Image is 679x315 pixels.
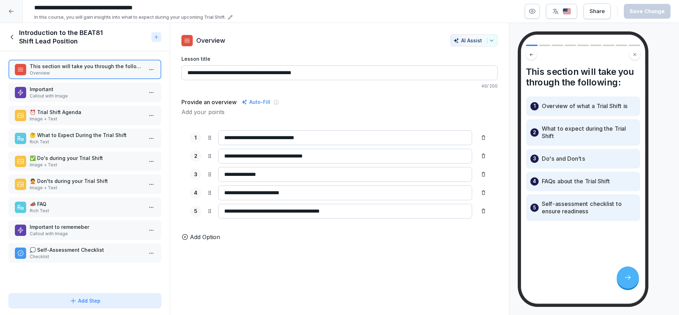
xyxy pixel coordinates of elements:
[629,7,665,15] div: Save Change
[30,162,143,168] p: Image + Text
[30,131,143,139] p: 🤔 What to Expect During the Trial Shift
[8,129,161,148] div: 🤔 What to Expect During the Trial ShiftRich Text
[624,4,671,19] button: Save Change
[533,178,536,185] p: 4
[181,108,498,116] p: Add your points
[190,233,220,241] p: Add Option
[8,60,161,79] div: This section will take you through the following:Overview
[30,223,143,231] p: Important to rememeber
[181,55,498,63] label: Lesson title
[30,93,143,99] p: Callout with Image
[30,63,143,70] p: This section will take you through the following:
[8,83,161,102] div: ImportantCallout with Image
[30,85,143,93] p: Important
[533,204,536,211] p: 5
[590,7,605,15] div: Share
[8,220,161,240] div: Important to rememeberCallout with Image
[526,66,640,88] h4: This section will take you through the following:
[8,243,161,263] div: 💭 Self-Assessment ChecklistChecklist
[30,116,143,122] p: Image + Text
[195,134,197,142] p: 1
[30,246,143,254] p: 💭 Self-Assessment Checklist
[542,125,636,140] p: What to expect during the Trial Shift
[533,129,536,136] p: 2
[542,102,628,110] p: Overview of what a Trial Shift is
[30,108,143,116] p: ⏰ Trial Shift Agenda
[30,200,143,208] p: 📣 FAQ
[30,254,143,260] p: Checklist
[533,155,536,162] p: 3
[181,98,237,106] h5: Provide an overview
[30,231,143,237] p: Callout with Image
[542,155,585,162] p: Do's and Don’ts
[8,151,161,171] div: ✅ Do's during your Trial ShiftImage + Text
[8,293,161,308] button: Add Step
[8,106,161,125] div: ⏰ Trial Shift AgendaImage + Text
[450,34,498,47] button: AI Assist
[534,102,535,110] p: 1
[542,178,610,185] p: FAQs about the Trial Shift
[30,154,143,162] p: ✅ Do's during your Trial Shift
[19,29,149,46] h1: Introduction to the BEAT81 Shift Lead Position
[8,174,161,194] div: 🙅 Don'ts during your Trial ShiftImage + Text
[584,4,611,19] button: Share
[181,83,498,89] p: 49 / 200
[30,177,143,185] p: 🙅 Don'ts during your Trial Shift
[194,207,197,215] p: 5
[70,297,100,304] div: Add Step
[30,70,143,76] p: Overview
[196,36,225,45] p: Overview
[30,139,143,145] p: Rich Text
[194,152,197,160] p: 2
[30,208,143,214] p: Rich Text
[563,8,571,15] img: us.svg
[8,197,161,217] div: 📣 FAQRich Text
[194,171,197,179] p: 3
[34,14,226,21] p: In this course, you will gain insights into what to expect during your upcoming Trial Shift.
[542,200,636,215] p: Self-assessment checklist to ensure readiness
[30,185,143,191] p: Image + Text
[240,98,272,106] div: Auto-Fill
[453,37,494,43] div: AI Assist
[194,189,197,197] p: 4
